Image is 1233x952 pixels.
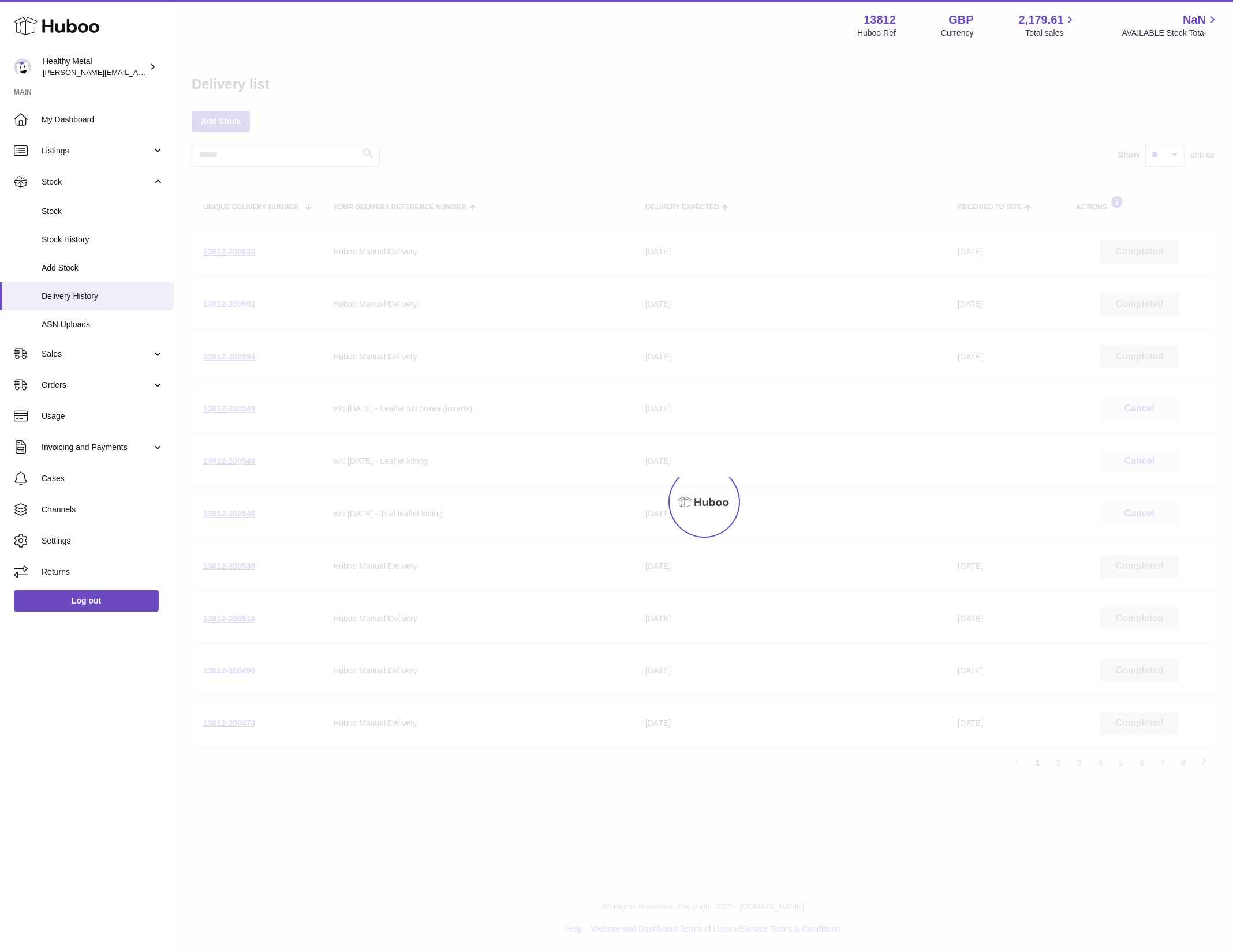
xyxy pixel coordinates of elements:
[1122,12,1219,39] a: NaN AVAILABLE Stock Total
[42,535,164,546] span: Settings
[42,567,164,578] span: Returns
[42,348,152,359] span: Sales
[42,206,164,217] span: Stock
[857,28,896,39] div: Huboo Ref
[948,12,973,28] strong: GBP
[1183,12,1206,28] span: NaN
[42,263,164,273] span: Add Stock
[42,380,152,391] span: Orders
[864,12,896,28] strong: 13812
[1019,12,1064,28] span: 2,179.61
[941,28,974,39] div: Currency
[42,319,164,330] span: ASN Uploads
[42,442,152,453] span: Invoicing and Payments
[42,145,152,156] span: Listings
[1019,12,1077,39] a: 2,179.61 Total sales
[42,177,152,188] span: Stock
[42,504,164,515] span: Channels
[43,56,147,78] div: Healthy Metal
[1122,28,1219,39] span: AVAILABLE Stock Total
[42,291,164,302] span: Delivery History
[14,590,159,611] a: Log out
[42,114,164,125] span: My Dashboard
[42,473,164,484] span: Cases
[43,68,231,77] span: [PERSON_NAME][EMAIL_ADDRESS][DOMAIN_NAME]
[1025,28,1077,39] span: Total sales
[42,411,164,422] span: Usage
[42,234,164,245] span: Stock History
[14,58,31,76] img: jose@healthy-metal.com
